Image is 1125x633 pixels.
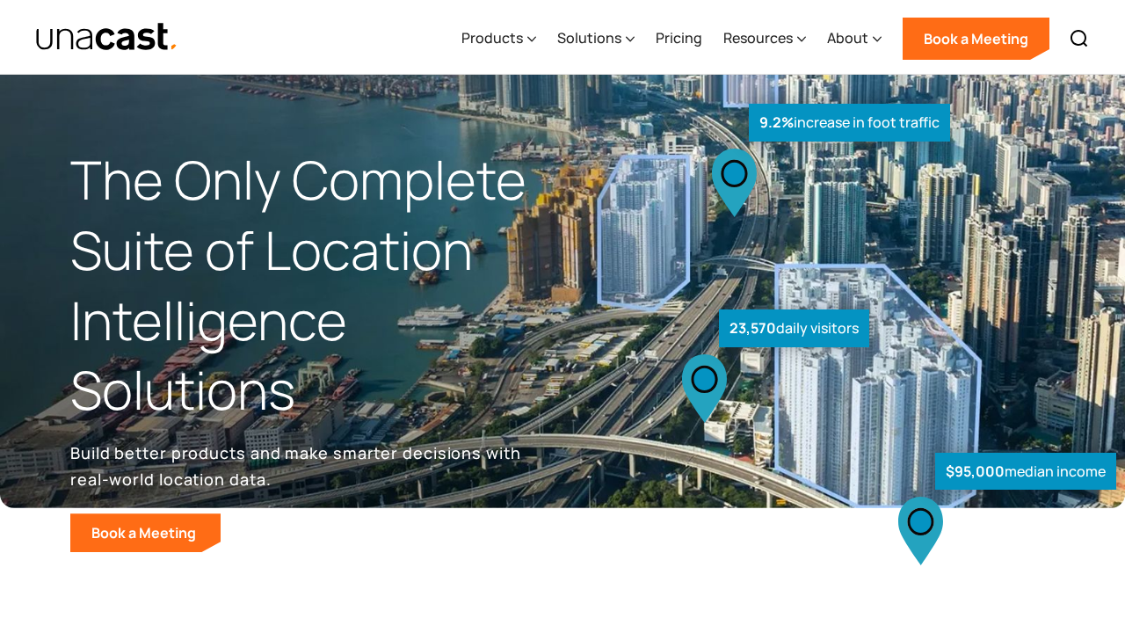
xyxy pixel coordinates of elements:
[719,309,869,347] div: daily visitors
[827,27,868,48] div: About
[1069,28,1090,49] img: Search icon
[827,3,882,75] div: About
[723,27,793,48] div: Resources
[935,453,1116,491] div: median income
[946,462,1005,481] strong: $95,000
[729,318,776,338] strong: 23,570
[461,3,536,75] div: Products
[461,27,523,48] div: Products
[70,513,221,552] a: Book a Meeting
[557,27,621,48] div: Solutions
[749,104,950,142] div: increase in foot traffic
[903,18,1049,60] a: Book a Meeting
[35,22,178,53] a: home
[70,440,527,492] p: Build better products and make smarter decisions with real-world location data.
[759,113,794,132] strong: 9.2%
[723,3,806,75] div: Resources
[70,145,562,426] h1: The Only Complete Suite of Location Intelligence Solutions
[35,22,178,53] img: Unacast text logo
[656,3,702,75] a: Pricing
[557,3,635,75] div: Solutions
